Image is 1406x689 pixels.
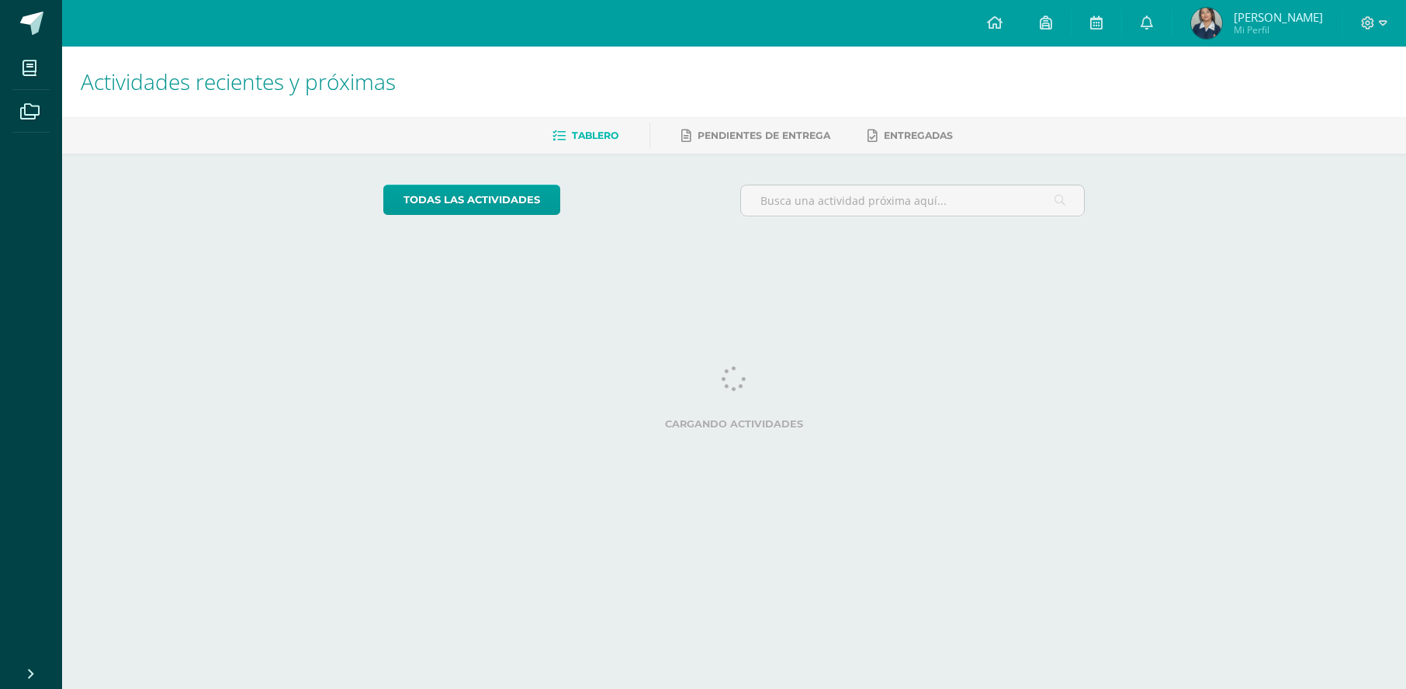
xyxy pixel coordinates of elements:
a: Pendientes de entrega [681,123,830,148]
span: Tablero [572,130,618,141]
input: Busca una actividad próxima aquí... [741,185,1085,216]
span: Entregadas [884,130,953,141]
span: [PERSON_NAME] [1234,9,1323,25]
span: Mi Perfil [1234,23,1323,36]
label: Cargando actividades [383,418,1086,430]
a: Tablero [552,123,618,148]
span: Pendientes de entrega [698,130,830,141]
span: Actividades recientes y próximas [81,67,396,96]
img: dd148f095c6147c3e80b208425ee6714.png [1191,8,1222,39]
a: Entregadas [867,123,953,148]
a: todas las Actividades [383,185,560,215]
